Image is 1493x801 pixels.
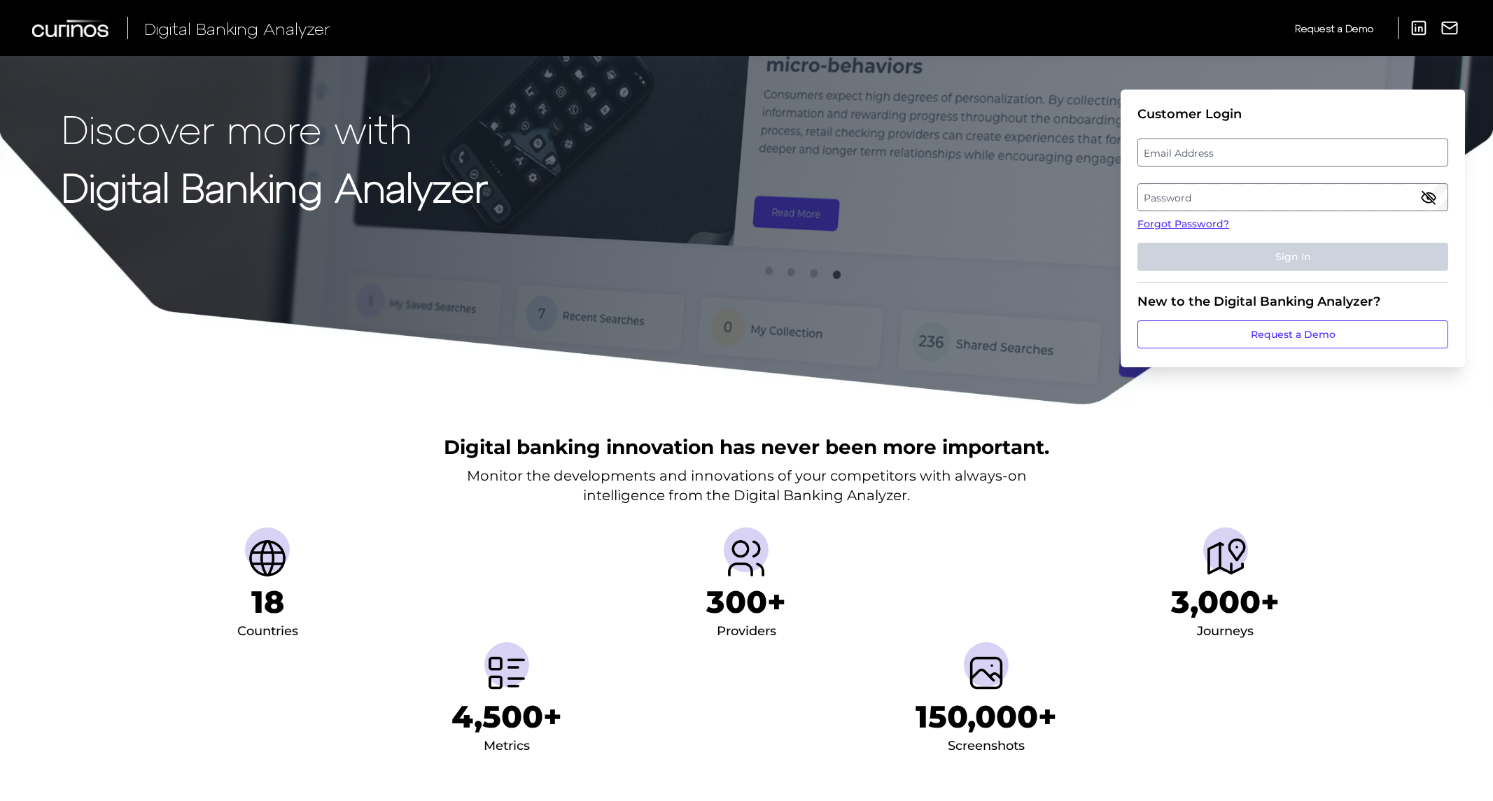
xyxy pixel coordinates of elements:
div: Customer Login [1137,106,1448,122]
span: Digital Banking Analyzer [144,18,330,38]
p: Discover more with [62,106,488,150]
h1: 300+ [706,583,786,621]
h1: 4,500+ [451,698,562,735]
h1: 3,000+ [1171,583,1280,621]
button: Sign In [1137,243,1448,271]
span: Request a Demo [1295,22,1373,34]
div: Journeys [1197,621,1254,643]
a: Request a Demo [1295,17,1373,40]
a: Forgot Password? [1137,217,1448,232]
img: Countries [245,536,290,581]
label: Password [1138,185,1447,210]
strong: Digital Banking Analyzer [62,163,488,210]
div: New to the Digital Banking Analyzer? [1137,294,1448,309]
h2: Digital banking innovation has never been more important. [444,434,1049,460]
div: Countries [237,621,298,643]
img: Journeys [1203,536,1248,581]
div: Screenshots [948,735,1025,758]
img: Providers [724,536,769,581]
div: Providers [717,621,776,643]
p: Monitor the developments and innovations of your competitors with always-on intelligence from the... [467,466,1027,505]
img: Curinos [32,20,111,37]
a: Request a Demo [1137,320,1448,348]
div: Metrics [484,735,530,758]
img: Metrics [484,651,529,695]
img: Screenshots [964,651,1009,695]
label: Email Address [1138,140,1447,165]
h1: 18 [251,583,284,621]
h1: 150,000+ [916,698,1057,735]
